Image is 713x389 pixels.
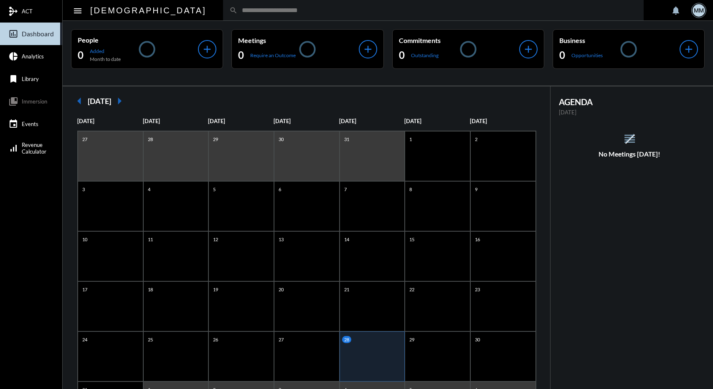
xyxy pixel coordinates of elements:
p: 16 [473,236,482,243]
mat-icon: event [8,119,18,129]
p: [DATE] [77,118,143,124]
p: 12 [211,236,220,243]
p: 28 [146,136,155,143]
mat-icon: signal_cellular_alt [8,143,18,153]
h2: [DATE] [88,96,111,106]
p: 20 [277,286,286,293]
mat-icon: collections_bookmark [8,96,18,106]
p: 8 [407,186,414,193]
p: 15 [407,236,416,243]
p: 13 [277,236,286,243]
span: Dashboard [22,30,54,38]
mat-icon: pie_chart [8,51,18,61]
mat-icon: mediation [8,6,18,16]
p: 4 [146,186,152,193]
mat-icon: arrow_left [71,93,88,109]
mat-icon: Side nav toggle icon [73,6,83,16]
p: 25 [146,336,155,343]
h2: [DEMOGRAPHIC_DATA] [90,4,206,17]
p: 1 [407,136,414,143]
span: Immersion [22,98,47,105]
h2: AGENDA [559,97,700,107]
mat-icon: bookmark [8,74,18,84]
p: 14 [342,236,351,243]
p: 28 [342,336,351,343]
p: 30 [473,336,482,343]
p: 23 [473,286,482,293]
mat-icon: reorder [623,132,637,146]
p: 27 [277,336,286,343]
p: 30 [277,136,286,143]
p: 3 [80,186,87,193]
p: [DATE] [470,118,535,124]
p: [DATE] [404,118,470,124]
p: [DATE] [559,109,700,116]
p: 24 [80,336,89,343]
mat-icon: search [229,6,238,15]
span: Revenue Calculator [22,141,46,155]
p: 6 [277,186,283,193]
p: 18 [146,286,155,293]
p: 21 [342,286,351,293]
p: 10 [80,236,89,243]
mat-icon: arrow_right [111,93,128,109]
p: 11 [146,236,155,243]
p: 31 [342,136,351,143]
div: MM [693,4,705,17]
button: Toggle sidenav [69,2,86,19]
p: [DATE] [339,118,405,124]
p: 27 [80,136,89,143]
p: 5 [211,186,218,193]
span: Library [22,76,39,82]
p: [DATE] [208,118,274,124]
p: 22 [407,286,416,293]
p: 26 [211,336,220,343]
p: 29 [407,336,416,343]
p: 17 [80,286,89,293]
span: Analytics [22,53,44,60]
p: 2 [473,136,480,143]
span: ACT [22,8,33,15]
span: Events [22,121,38,127]
mat-icon: notifications [671,5,681,15]
h5: No Meetings [DATE]! [551,150,709,158]
p: [DATE] [143,118,208,124]
p: [DATE] [274,118,339,124]
p: 19 [211,286,220,293]
mat-icon: insert_chart_outlined [8,29,18,39]
p: 29 [211,136,220,143]
p: 9 [473,186,480,193]
p: 7 [342,186,349,193]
